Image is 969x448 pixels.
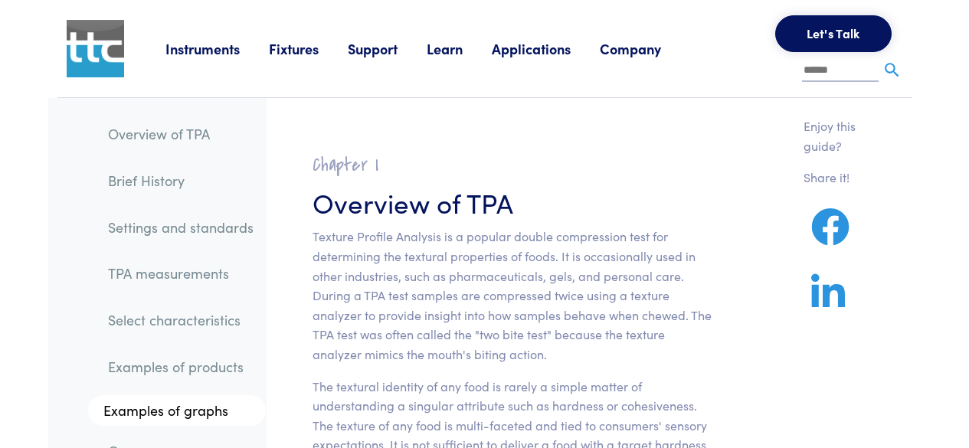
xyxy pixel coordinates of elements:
a: Learn [427,39,492,58]
a: Select characteristics [96,302,266,338]
a: Instruments [165,39,269,58]
a: Fixtures [269,39,348,58]
button: Let's Talk [775,15,892,52]
img: ttc_logo_1x1_v1.0.png [67,20,124,77]
h2: Chapter I [313,153,712,177]
a: Company [600,39,690,58]
a: Overview of TPA [96,116,266,152]
a: Settings and standards [96,210,266,245]
p: Share it! [804,168,876,188]
a: Share on LinkedIn [804,292,853,311]
a: TPA measurements [96,256,266,291]
a: Examples of graphs [88,395,266,426]
a: Brief History [96,163,266,198]
a: Examples of products [96,349,266,384]
h3: Overview of TPA [313,183,712,221]
p: Texture Profile Analysis is a popular double compression test for determining the textural proper... [313,227,712,364]
a: Applications [492,39,600,58]
p: Enjoy this guide? [804,116,876,155]
a: Support [348,39,427,58]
